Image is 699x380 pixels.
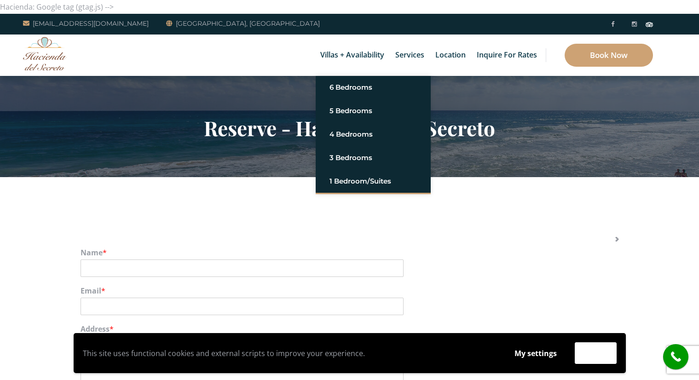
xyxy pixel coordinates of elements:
a: [GEOGRAPHIC_DATA], [GEOGRAPHIC_DATA] [166,18,320,29]
a: Inquire for Rates [472,35,542,76]
a: Book Now [565,44,653,67]
h2: Reserve - Hacienda Del Secreto [81,116,619,140]
button: My settings [506,343,566,364]
a: [EMAIL_ADDRESS][DOMAIN_NAME] [23,18,149,29]
label: Email [81,286,619,296]
a: 5 Bedrooms [329,103,417,119]
a: Location [431,35,470,76]
label: Address [81,324,619,334]
i: call [665,346,686,367]
button: Accept [575,342,617,364]
a: 3 Bedrooms [329,150,417,166]
a: 6 Bedrooms [329,79,417,96]
img: Tripadvisor_logomark.svg [646,22,653,27]
a: 4 Bedrooms [329,126,417,143]
a: 1 Bedroom/Suites [329,173,417,190]
p: This site uses functional cookies and external scripts to improve your experience. [83,346,497,360]
a: Villas + Availability [316,35,389,76]
img: Awesome Logo [23,37,67,70]
a: Services [391,35,429,76]
a: call [663,344,688,369]
label: Name [81,248,619,258]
